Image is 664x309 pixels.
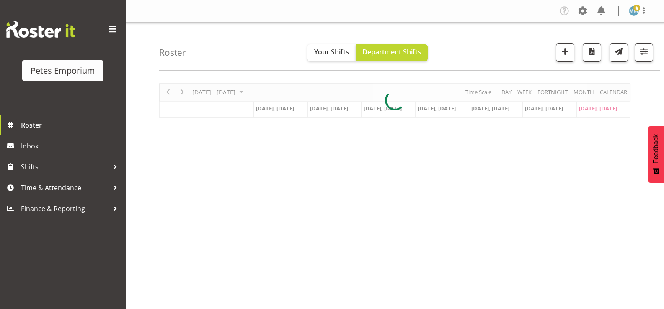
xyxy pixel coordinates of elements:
[583,43,601,62] button: Download a PDF of the roster according to the set date range.
[6,21,75,38] img: Rosterit website logo
[21,119,121,131] span: Roster
[356,44,428,61] button: Department Shifts
[31,64,95,77] div: Petes Emporium
[635,43,653,62] button: Filter Shifts
[314,47,349,56] span: Your Shifts
[307,44,356,61] button: Your Shifts
[21,181,109,194] span: Time & Attendance
[652,134,660,163] span: Feedback
[21,161,109,173] span: Shifts
[629,6,639,16] img: mandy-mosley3858.jpg
[362,47,421,56] span: Department Shifts
[159,48,186,57] h4: Roster
[610,43,628,62] button: Send a list of all shifts for the selected filtered period to all rostered employees.
[648,126,664,183] button: Feedback - Show survey
[21,140,121,152] span: Inbox
[21,202,109,215] span: Finance & Reporting
[556,43,574,62] button: Add a new shift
